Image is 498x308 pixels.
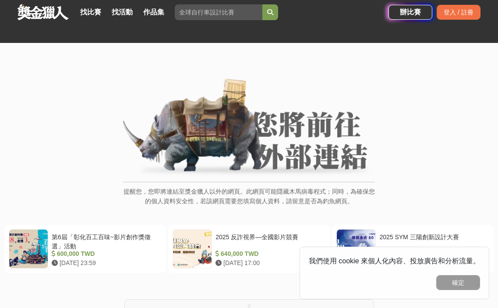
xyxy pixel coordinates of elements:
div: 2025 反詐視界—全國影片競賽 [215,233,322,249]
a: 辦比賽 [389,5,432,20]
a: 第6屆「彰化百工百味~影片創作獎徵選」活動 600,000 TWD [DATE] 23:59 [4,225,166,273]
div: 登入 / 註冊 [437,5,480,20]
div: [DATE] 23:59 [52,258,158,268]
a: 2025 反詐視界—全國影片競賽 640,000 TWD [DATE] 17:00 [168,225,330,273]
a: 2025 SYM 三陽創新設計大賽 779,200 TWD [DATE] 23:59 [332,225,494,273]
a: 找活動 [108,6,136,18]
div: 2025 SYM 三陽創新設計大賽 [379,233,486,249]
button: 確定 [436,275,480,290]
a: 找比賽 [77,6,105,18]
div: 600,000 TWD [52,249,158,258]
img: External Link Banner [123,78,375,177]
div: [DATE] 17:00 [215,258,322,268]
div: 第6屆「彰化百工百味~影片創作獎徵選」活動 [52,233,158,249]
input: 全球自行車設計比賽 [175,4,262,20]
span: 我們使用 cookie 來個人化內容、投放廣告和分析流量。 [309,257,480,265]
div: 640,000 TWD [215,249,322,258]
a: 作品集 [140,6,168,18]
p: 提醒您，您即將連結至獎金獵人以外的網頁。此網頁可能隱藏木馬病毒程式；同時，為確保您的個人資料安全性，若該網頁需要您填寫個人資料，請留意是否為釣魚網頁。 [123,187,375,215]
